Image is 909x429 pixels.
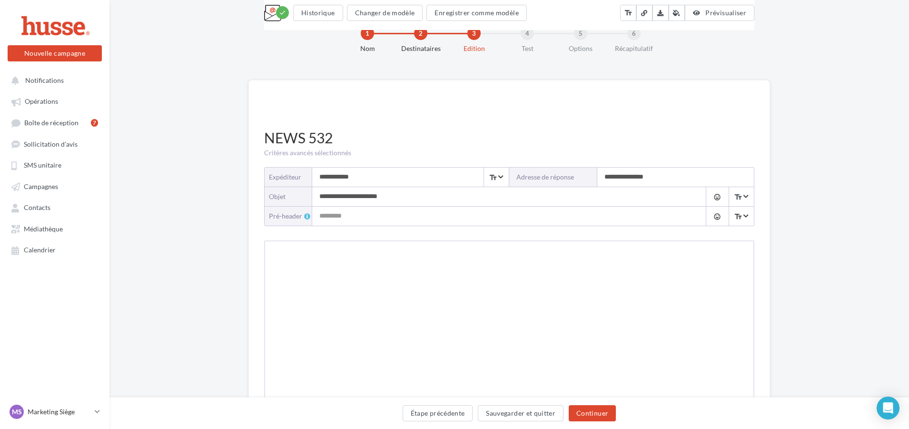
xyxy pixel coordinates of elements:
div: 7 [91,119,98,127]
button: Enregistrer comme modèle [426,5,526,21]
a: Médiathèque [6,220,104,237]
div: Pré-header [269,211,312,221]
button: Sauvegarder et quitter [478,405,563,421]
span: Notifications [25,76,64,84]
span: Select box activate [484,168,508,187]
button: Historique [293,5,343,21]
a: Sollicitation d'avis [6,135,104,152]
i: tag_faces [713,213,721,220]
div: 5 [574,27,587,40]
div: 4 [521,27,534,40]
span: Médiathèque [24,225,63,233]
div: Nom [337,44,398,53]
button: Continuer [569,405,616,421]
span: Contacts [24,204,50,212]
i: text_fields [734,192,742,202]
div: Modifications enregistrées [276,6,289,19]
a: Boîte de réception7 [6,114,104,131]
p: Marketing Siège [28,407,91,417]
div: Critères avancés sélectionnés [264,148,754,158]
a: Contacts [6,199,104,216]
span: Prévisualiser [705,9,746,17]
div: NEWS 532 [264,128,754,148]
span: Campagnes [24,182,58,190]
i: text_fields [489,173,497,182]
button: Étape précédente [403,405,473,421]
a: Campagnes [6,178,104,195]
i: tag_faces [713,193,721,201]
button: tag_faces [706,187,728,206]
span: MS [12,407,22,417]
div: Expéditeur [269,172,305,182]
span: Calendrier [24,246,56,254]
span: Opérations [25,98,58,106]
div: 2 [414,27,427,40]
div: objet [269,192,305,201]
button: Prévisualiser [685,5,754,21]
a: Calendrier [6,241,104,258]
span: Select box activate [729,207,753,226]
div: Test [497,44,558,53]
button: tag_faces [706,207,728,226]
div: 1 [361,27,374,40]
div: Open Intercom Messenger [877,397,899,419]
div: 6 [627,27,641,40]
div: Récapitulatif [603,44,664,53]
a: Opérations [6,92,104,110]
div: Options [550,44,611,53]
span: Sollicitation d'avis [24,140,78,148]
button: Nouvelle campagne [8,45,102,61]
button: text_fields [620,5,636,21]
a: MS Marketing Siège [8,403,102,421]
button: Changer de modèle [347,5,423,21]
div: Edition [444,44,504,53]
button: Notifications [6,71,100,89]
span: Boîte de réception [24,119,79,127]
div: Destinataires [390,44,451,53]
i: text_fields [734,212,742,221]
label: Adresse de réponse [509,168,597,187]
i: check [279,9,286,16]
span: SMS unitaire [24,161,61,170]
div: 3 [467,27,481,40]
span: Select box activate [729,187,753,206]
a: SMS unitaire [6,156,104,173]
i: text_fields [624,8,632,18]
